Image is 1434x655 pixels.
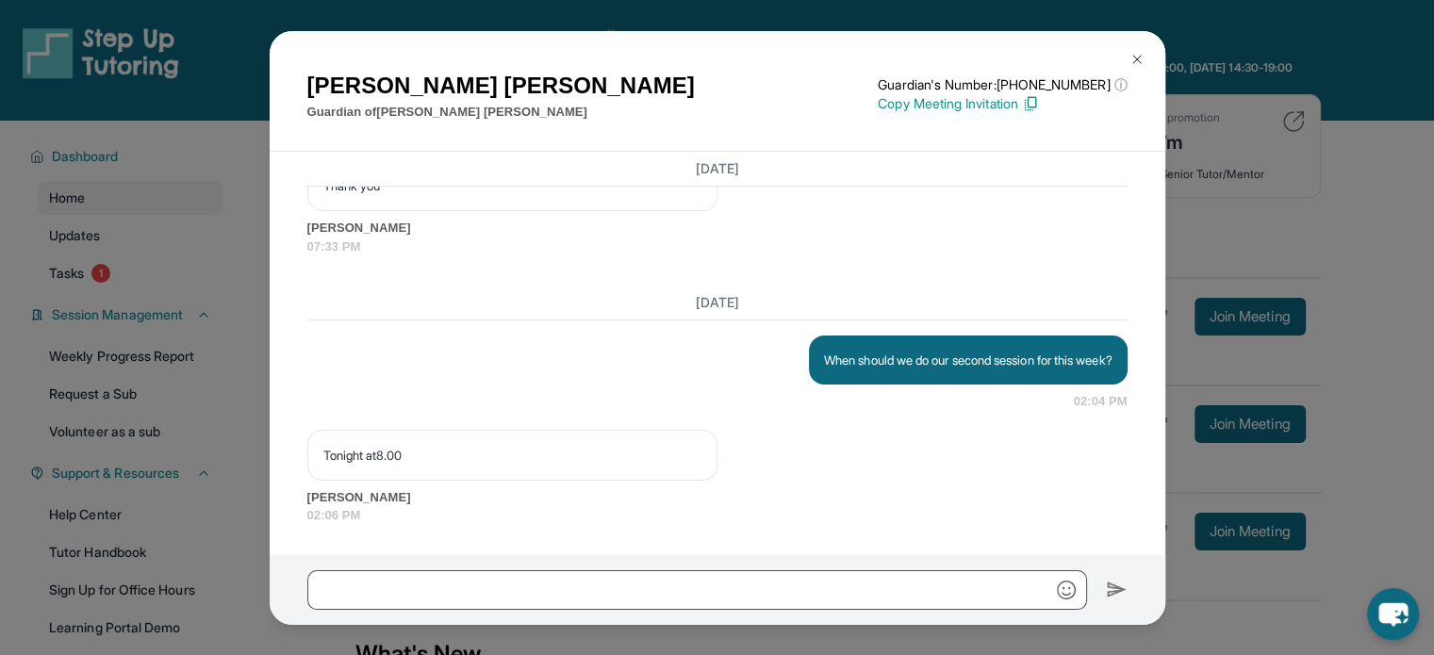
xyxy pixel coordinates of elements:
[824,351,1113,369] p: When should we do our second session for this week?
[307,159,1128,178] h3: [DATE]
[307,103,695,122] p: Guardian of [PERSON_NAME] [PERSON_NAME]
[307,69,695,103] h1: [PERSON_NAME] [PERSON_NAME]
[1074,392,1128,411] span: 02:04 PM
[323,446,701,465] p: Tonight at8.00
[307,219,1128,237] span: [PERSON_NAME]
[1022,95,1039,112] img: Copy Icon
[307,506,1128,525] span: 02:06 PM
[878,94,1127,113] p: Copy Meeting Invitation
[307,237,1128,256] span: 07:33 PM
[1057,581,1076,599] img: Emoji
[307,293,1128,312] h3: [DATE]
[1129,52,1145,67] img: Close Icon
[307,488,1128,507] span: [PERSON_NAME]
[1367,588,1419,640] button: chat-button
[1106,579,1128,601] img: Send icon
[878,75,1127,94] p: Guardian's Number: [PHONE_NUMBER]
[1113,75,1127,94] span: ⓘ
